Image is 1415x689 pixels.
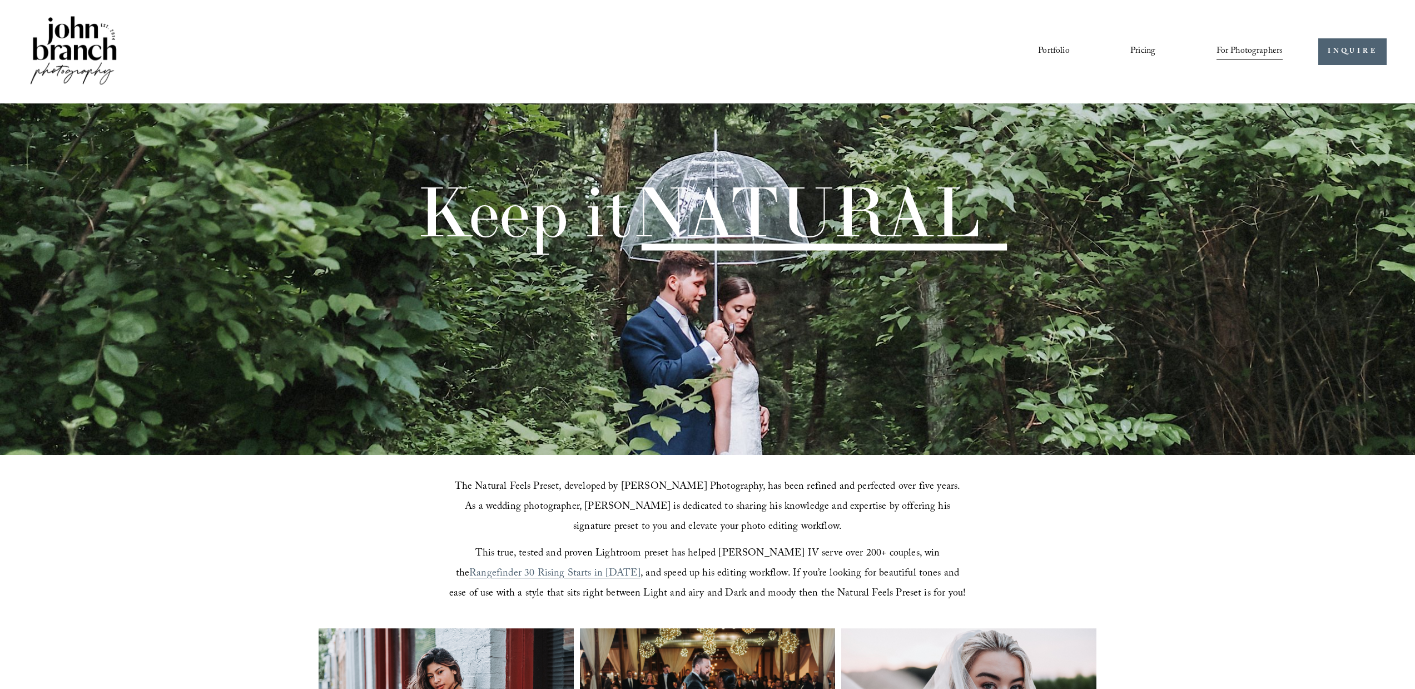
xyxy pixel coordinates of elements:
[416,177,980,247] h1: Keep it
[1217,43,1283,60] span: For Photographers
[455,479,964,536] span: The Natural Feels Preset, developed by [PERSON_NAME] Photography, has been refined and perfected ...
[28,14,118,89] img: John Branch IV Photography
[632,168,980,255] span: NATURAL
[1318,38,1387,66] a: INQUIRE
[1130,42,1155,61] a: Pricing
[449,566,966,603] span: , and speed up his editing workflow. If you’re looking for beautiful tones and ease of use with a...
[469,566,641,583] a: Rangefinder 30 Rising Starts in [DATE]
[456,546,943,583] span: This true, tested and proven Lightroom preset has helped [PERSON_NAME] IV serve over 200+ couples...
[1038,42,1069,61] a: Portfolio
[1217,42,1283,61] a: folder dropdown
